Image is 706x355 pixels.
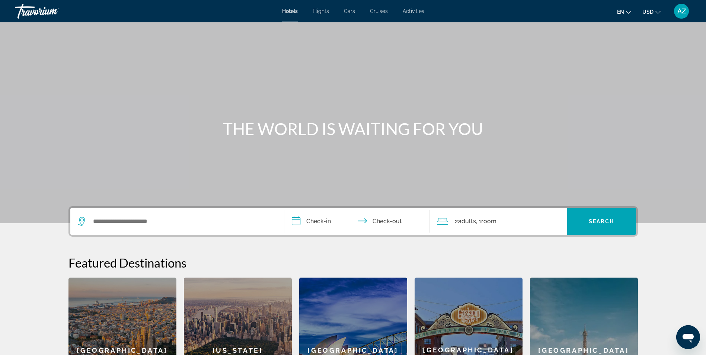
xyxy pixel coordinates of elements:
[282,8,298,14] a: Hotels
[642,6,661,17] button: Change currency
[476,216,496,227] span: , 1
[481,218,496,225] span: Room
[617,9,624,15] span: en
[15,1,89,21] a: Travorium
[567,208,636,235] button: Search
[617,6,631,17] button: Change language
[214,119,493,138] h1: THE WORLD IS WAITING FOR YOU
[676,325,700,349] iframe: Кнопка запуска окна обмена сообщениями
[313,8,329,14] a: Flights
[68,255,638,270] h2: Featured Destinations
[344,8,355,14] a: Cars
[677,7,686,15] span: AZ
[458,218,476,225] span: Adults
[642,9,654,15] span: USD
[429,208,567,235] button: Travelers: 2 adults, 0 children
[672,3,691,19] button: User Menu
[70,208,636,235] div: Search widget
[589,218,614,224] span: Search
[403,8,424,14] a: Activities
[455,216,476,227] span: 2
[284,208,429,235] button: Check in and out dates
[370,8,388,14] a: Cruises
